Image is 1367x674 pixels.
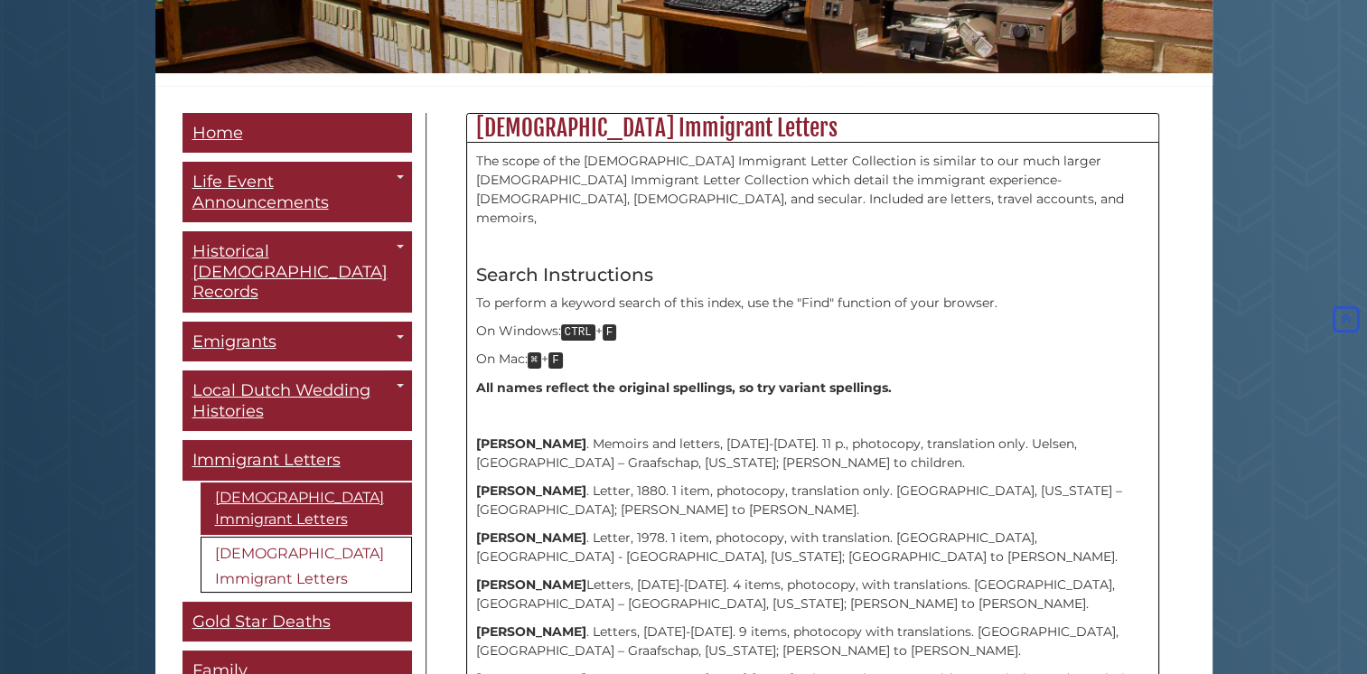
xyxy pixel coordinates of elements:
p: . Letters, [DATE]-[DATE]. 9 items, photocopy with translations. [GEOGRAPHIC_DATA], [GEOGRAPHIC_DA... [476,623,1149,660]
strong: [PERSON_NAME] [476,482,586,499]
p: The scope of the [DEMOGRAPHIC_DATA] Immigrant Letter Collection is similar to our much larger [DE... [476,152,1149,228]
a: Back to Top [1329,311,1362,327]
a: Home [183,113,412,154]
p: On Mac: + [476,350,1149,370]
p: . Memoirs and letters, [DATE]-[DATE]. 11 p., photocopy, translation only. Uelsen, [GEOGRAPHIC_DAT... [476,435,1149,473]
strong: [PERSON_NAME] [476,576,586,593]
a: Emigrants [183,322,412,362]
strong: [PERSON_NAME] [476,529,586,546]
strong: [PERSON_NAME] [476,623,586,640]
kbd: CTRL [561,324,595,341]
h4: Search Instructions [476,265,1149,285]
span: Immigrant Letters [192,450,341,470]
p: . Letter, 1880. 1 item, photocopy, translation only. [GEOGRAPHIC_DATA], [US_STATE] – [GEOGRAPHIC_... [476,482,1149,520]
span: Local Dutch Wedding Histories [192,380,370,421]
p: . Letter, 1978. 1 item, photocopy, with translation. [GEOGRAPHIC_DATA], [GEOGRAPHIC_DATA] - [GEOG... [476,529,1149,566]
span: Gold Star Deaths [192,612,331,632]
p: To perform a keyword search of this index, use the "Find" function of your browser. [476,294,1149,313]
a: Immigrant Letters [183,440,412,481]
span: Emigrants [192,332,276,351]
span: Historical [DEMOGRAPHIC_DATA] Records [192,241,388,302]
a: Historical [DEMOGRAPHIC_DATA] Records [183,231,412,313]
p: Letters, [DATE]-[DATE]. 4 items, photocopy, with translations. [GEOGRAPHIC_DATA], [GEOGRAPHIC_DAT... [476,576,1149,613]
a: Life Event Announcements [183,162,412,222]
kbd: F [603,324,617,341]
strong: [PERSON_NAME] [476,435,586,452]
a: Gold Star Deaths [183,602,412,642]
kbd: F [548,352,563,369]
a: [DEMOGRAPHIC_DATA] Immigrant Letters [201,482,412,535]
h2: [DEMOGRAPHIC_DATA] Immigrant Letters [467,114,1158,143]
p: On Windows: + [476,322,1149,342]
span: Life Event Announcements [192,172,329,212]
a: [DEMOGRAPHIC_DATA] Immigrant Letters [201,537,412,593]
strong: All names reflect the original spellings, so try variant spellings. [476,379,892,396]
a: Local Dutch Wedding Histories [183,370,412,431]
span: Home [192,123,243,143]
kbd: ⌘ [528,352,542,369]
